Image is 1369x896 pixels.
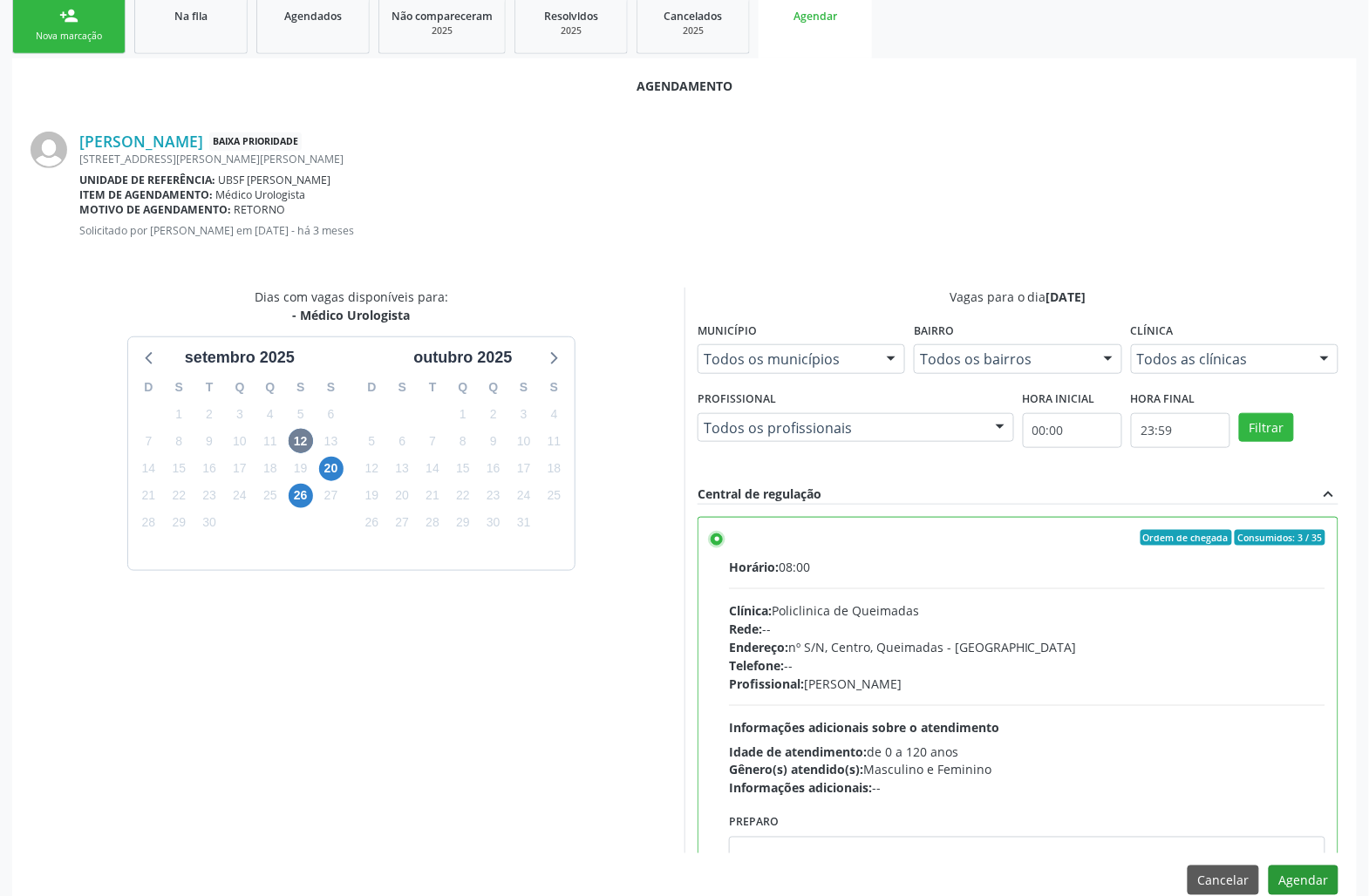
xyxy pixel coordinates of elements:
[481,429,506,453] span: quinta-feira, 9 de outubro de 2025
[167,511,191,535] span: segunda-feira, 29 de setembro de 2025
[451,511,475,535] span: quarta-feira, 29 de outubro de 2025
[228,457,252,481] span: quarta-feira, 17 de setembro de 2025
[729,780,872,797] span: Informações adicionais:
[729,602,772,619] span: Clínica:
[228,484,252,508] span: quarta-feira, 24 de setembro de 2025
[729,762,863,778] span: Gênero(s) atendido(s):
[136,484,160,508] span: domingo, 21 de setembro de 2025
[729,620,1325,638] div: --
[528,24,615,37] div: 2025
[285,374,316,401] div: S
[481,457,506,481] span: quinta-feira, 16 de outubro de 2025
[167,402,191,426] span: segunda-feira, 1 de setembro de 2025
[197,511,221,535] span: terça-feira, 30 de setembro de 2025
[451,429,475,453] span: quarta-feira, 8 de outubro de 2025
[478,374,508,401] div: Q
[1046,288,1086,305] span: [DATE]
[255,374,285,401] div: Q
[255,306,448,324] div: - Médico Urologista
[420,457,445,481] span: terça-feira, 14 de outubro de 2025
[420,429,445,453] span: terça-feira, 7 de outubro de 2025
[1188,865,1259,895] button: Cancelar
[698,288,1338,306] div: Vagas para o dia
[1137,350,1303,368] span: Todos as clínicas
[729,761,1325,779] div: Masculino e Feminino
[650,24,737,37] div: 2025
[512,402,536,426] span: sexta-feira, 3 de outubro de 2025
[512,429,536,453] span: sexta-feira, 10 de outubro de 2025
[920,350,1086,368] span: Todos os bairros
[729,657,784,674] span: Telefone:
[390,511,414,535] span: segunda-feira, 27 de outubro de 2025
[167,429,191,453] span: segunda-feira, 8 de setembro de 2025
[1141,530,1232,546] span: Ordem de chegada
[235,202,286,217] span: RETORNO
[1131,318,1174,345] label: Clínica
[392,9,493,24] span: Não compareceram
[512,457,536,481] span: sexta-feira, 17 de outubro de 2025
[197,402,221,426] span: terça-feira, 2 de setembro de 2025
[420,484,445,508] span: terça-feira, 21 de outubro de 2025
[359,429,384,453] span: domingo, 5 de outubro de 2025
[542,484,567,508] span: sábado, 25 de outubro de 2025
[197,484,221,508] span: terça-feira, 23 de setembro de 2025
[729,743,1325,761] div: de 0 a 120 anos
[1131,386,1195,413] label: Hora final
[357,374,387,401] div: D
[289,484,313,508] span: sexta-feira, 26 de setembro de 2025
[451,457,475,481] span: quarta-feira, 15 de outubro de 2025
[225,374,255,401] div: Q
[542,429,567,453] span: sábado, 11 de outubro de 2025
[729,639,788,655] span: Endereço:
[729,675,804,692] span: Profissional:
[729,675,1325,693] div: [PERSON_NAME]
[664,9,723,24] span: Cancelados
[1131,413,1230,448] input: Selecione o horário
[79,202,231,217] b: Motivo de agendamento:
[729,559,779,575] span: Horário:
[448,374,479,401] div: Q
[1269,865,1338,895] button: Agendar
[793,9,837,24] span: Agendar
[136,457,160,481] span: domingo, 14 de setembro de 2025
[228,429,252,453] span: quarta-feira, 10 de setembro de 2025
[194,374,225,401] div: T
[359,511,384,535] span: domingo, 26 de outubro de 2025
[704,350,869,368] span: Todos os municípios
[729,743,867,760] span: Idade de atendimento:
[258,457,283,481] span: quinta-feira, 18 de setembro de 2025
[1023,413,1122,448] input: Selecione o horário
[508,374,539,401] div: S
[178,346,302,370] div: setembro 2025
[392,24,493,37] div: 2025
[79,223,1338,238] p: Solicitado por [PERSON_NAME] em [DATE] - há 3 meses
[284,9,342,24] span: Agendados
[258,484,283,508] span: quinta-feira, 25 de setembro de 2025
[1239,413,1294,443] button: Filtrar
[79,132,203,151] a: [PERSON_NAME]
[167,457,191,481] span: segunda-feira, 15 de setembro de 2025
[289,402,313,426] span: sexta-feira, 5 de setembro de 2025
[316,374,346,401] div: S
[542,457,567,481] span: sábado, 18 de outubro de 2025
[544,9,598,24] span: Resolvidos
[359,457,384,481] span: domingo, 12 de outubro de 2025
[542,402,567,426] span: sábado, 4 de outubro de 2025
[319,429,344,453] span: sábado, 13 de setembro de 2025
[481,484,506,508] span: quinta-feira, 23 de outubro de 2025
[914,318,954,345] label: Bairro
[1023,386,1095,413] label: Hora inicial
[729,601,1325,620] div: Policlinica de Queimadas
[31,132,67,168] img: img
[481,402,506,426] span: quinta-feira, 2 de outubro de 2025
[174,9,208,24] span: Na fila
[698,485,821,504] div: Central de regulação
[1319,485,1338,504] i: expand_less
[729,656,1325,675] div: --
[136,511,160,535] span: domingo, 28 de setembro de 2025
[390,484,414,508] span: segunda-feira, 20 de outubro de 2025
[167,484,191,508] span: segunda-feira, 22 de setembro de 2025
[420,511,445,535] span: terça-feira, 28 de outubro de 2025
[481,511,506,535] span: quinta-feira, 30 de outubro de 2025
[387,374,418,401] div: S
